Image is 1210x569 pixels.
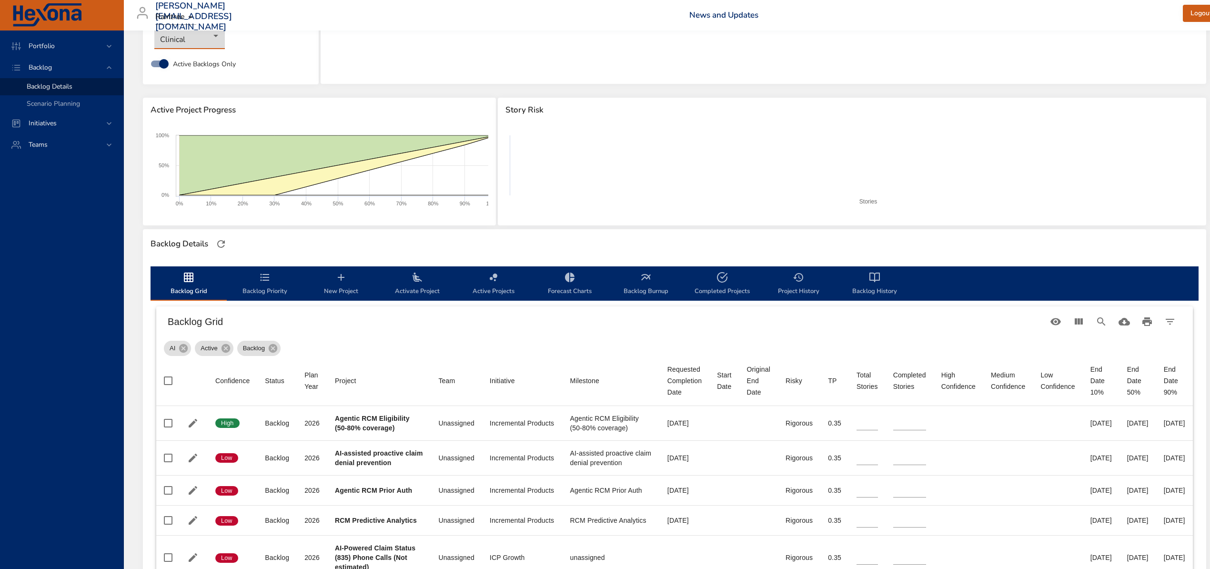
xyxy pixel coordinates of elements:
text: 40% [301,201,312,206]
div: 0.35 [828,553,841,562]
span: Status [265,375,289,386]
div: 0.35 [828,516,841,525]
span: Backlog Priority [232,272,297,297]
span: TP [828,375,841,386]
text: 80% [428,201,438,206]
div: [DATE] [1164,516,1185,525]
div: Sort [304,369,320,392]
span: Portfolio [21,41,62,51]
text: 70% [396,201,407,206]
div: Incremental Products [490,453,555,463]
div: 2026 [304,516,320,525]
div: [DATE] [667,486,702,495]
button: View Columns [1067,310,1090,333]
div: High Confidence [941,369,976,392]
text: 90% [460,201,470,206]
div: unassigned [570,553,652,562]
text: 10% [206,201,216,206]
span: Activate Project [385,272,450,297]
b: AI-assisted proactive claim denial prevention [335,449,423,467]
div: Sort [265,375,284,386]
div: ICP Growth [490,553,555,562]
div: Backlog [265,418,289,428]
text: 50% [333,201,343,206]
b: RCM Predictive Analytics [335,517,417,524]
span: Story Risk [505,105,1198,115]
button: Refresh Page [214,237,228,251]
span: Low [215,487,238,495]
div: Initiative [490,375,515,386]
div: Unassigned [438,553,474,562]
span: Completed Projects [690,272,755,297]
span: Project [335,375,423,386]
div: Plan Year [304,369,320,392]
div: [DATE] [1127,486,1149,495]
span: Low [215,554,238,562]
div: Agentic RCM Eligibility (50-80% coverage) [570,414,652,433]
div: Raintree [155,10,196,25]
span: Active Projects [461,272,526,297]
div: Sort [991,369,1025,392]
span: Project History [766,272,831,297]
span: Backlog History [842,272,907,297]
div: Sort [786,375,802,386]
div: Start Date [717,369,731,392]
div: Sort [490,375,515,386]
span: Risky [786,375,813,386]
span: Teams [21,140,55,149]
div: End Date 50% [1127,364,1149,398]
div: [DATE] [1164,486,1185,495]
button: Edit Project Details [186,451,200,465]
h3: [PERSON_NAME][EMAIL_ADDRESS][DOMAIN_NAME] [155,1,232,32]
div: Team [438,375,455,386]
div: Incremental Products [490,486,555,495]
div: Unassigned [438,418,474,428]
div: TP [828,375,837,386]
b: Agentic RCM Eligibility (50-80% coverage) [335,415,410,432]
text: 0% [176,201,183,206]
span: Backlog Grid [156,272,221,297]
div: Agentic RCM Prior Auth [570,486,652,495]
div: Risky [786,375,802,386]
text: 30% [269,201,280,206]
div: Sort [215,375,250,386]
div: Status [265,375,284,386]
div: [DATE] [667,418,702,428]
span: Active Project Progress [151,105,488,115]
button: Edit Project Details [186,483,200,498]
div: Unassigned [438,486,474,495]
span: Medium Confidence [991,369,1025,392]
button: Search [1090,310,1113,333]
span: New Project [309,272,373,297]
span: Backlog Burnup [614,272,678,297]
span: Total Stories [857,369,878,392]
div: 0.35 [828,486,841,495]
span: Low [215,517,238,525]
div: Completed Stories [893,369,926,392]
span: Original End Date [747,364,770,398]
div: End Date 90% [1164,364,1185,398]
button: Download CSV [1113,310,1136,333]
span: Initiatives [21,119,64,128]
img: Hexona [11,3,83,27]
span: Active [195,344,223,353]
div: Confidence [215,375,250,386]
span: Low Confidence [1040,369,1075,392]
button: Edit Project Details [186,513,200,528]
div: Project [335,375,356,386]
div: [DATE] [1090,486,1112,495]
div: Unassigned [438,453,474,463]
div: Table Toolbar [156,306,1193,337]
div: Unassigned [438,516,474,525]
div: Sort [857,369,878,392]
div: 0.35 [828,453,841,463]
div: backlog-tab [151,266,1199,301]
div: AI [164,341,191,356]
div: RCM Predictive Analytics [570,516,652,525]
div: [DATE] [1164,418,1185,428]
span: Backlog [237,344,271,353]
